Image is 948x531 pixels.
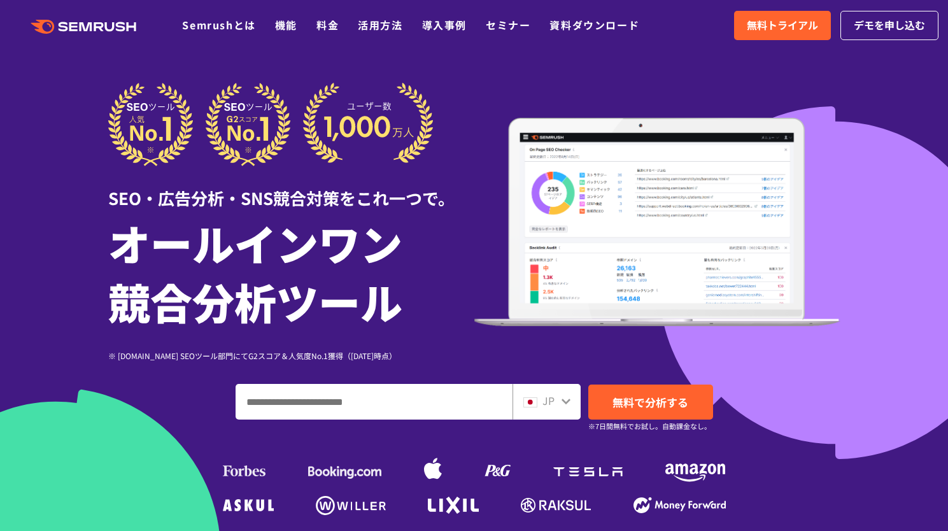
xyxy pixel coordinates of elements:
a: 機能 [275,17,297,32]
input: ドメイン、キーワードまたはURLを入力してください [236,385,512,419]
span: JP [542,393,555,408]
a: 料金 [316,17,339,32]
a: 無料で分析する [588,385,713,420]
a: 導入事例 [422,17,467,32]
div: SEO・広告分析・SNS競合対策をこれ一つで。 [108,166,474,210]
a: 無料トライアル [734,11,831,40]
small: ※7日間無料でお試し。自動課金なし。 [588,420,711,432]
a: 資料ダウンロード [549,17,639,32]
a: 活用方法 [358,17,402,32]
h1: オールインワン 競合分析ツール [108,213,474,330]
a: デモを申し込む [840,11,938,40]
a: セミナー [486,17,530,32]
div: ※ [DOMAIN_NAME] SEOツール部門にてG2スコア＆人気度No.1獲得（[DATE]時点） [108,350,474,362]
span: 無料トライアル [747,17,818,34]
span: 無料で分析する [612,394,688,410]
a: Semrushとは [182,17,255,32]
span: デモを申し込む [854,17,925,34]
